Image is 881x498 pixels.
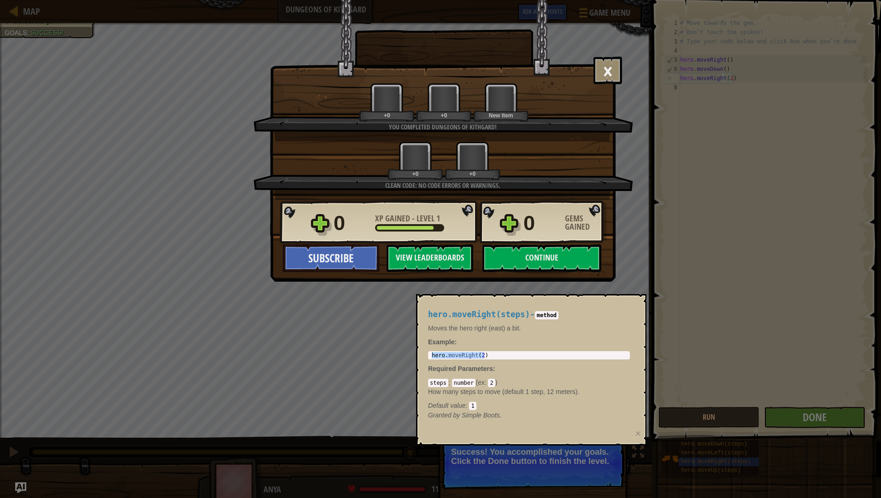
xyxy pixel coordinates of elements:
[565,214,606,231] div: Gems Gained
[297,181,588,190] div: Clean code: no code errors or warnings.
[428,387,630,396] p: How many steps to move (default 1 step, 12 meters).
[283,244,379,272] button: Subscribe
[475,112,527,119] div: New Item
[488,379,495,387] code: 2
[428,310,630,319] h4: -
[523,208,559,238] div: 0
[428,365,493,372] span: Required Parameters
[593,57,622,84] button: ×
[361,112,413,119] div: +0
[428,324,630,333] p: Moves the hero right (east) a bit.
[448,379,452,386] span: :
[428,379,448,387] code: steps
[428,378,630,410] div: ( )
[334,208,370,238] div: 0
[535,311,558,319] code: method
[428,338,455,346] span: Example
[478,379,485,386] span: ex
[375,213,412,224] span: XP Gained
[387,244,473,272] button: View Leaderboards
[428,411,502,419] em: Simple Boots.
[493,365,495,372] span: :
[469,402,476,410] code: 1
[375,214,440,223] div: -
[446,170,499,177] div: +0
[428,411,462,419] span: Granted by
[415,213,436,224] span: Level
[297,122,588,132] div: You completed Dungeons of Kithgard!
[436,213,440,224] span: 1
[428,402,466,409] span: Default value
[428,310,530,319] span: hero.moveRight(steps)
[428,338,457,346] strong: :
[389,170,441,177] div: +0
[482,244,601,272] button: Continue
[466,402,470,409] span: :
[635,429,641,438] button: ×
[452,379,476,387] code: number
[418,112,470,119] div: +0
[485,379,488,386] span: :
